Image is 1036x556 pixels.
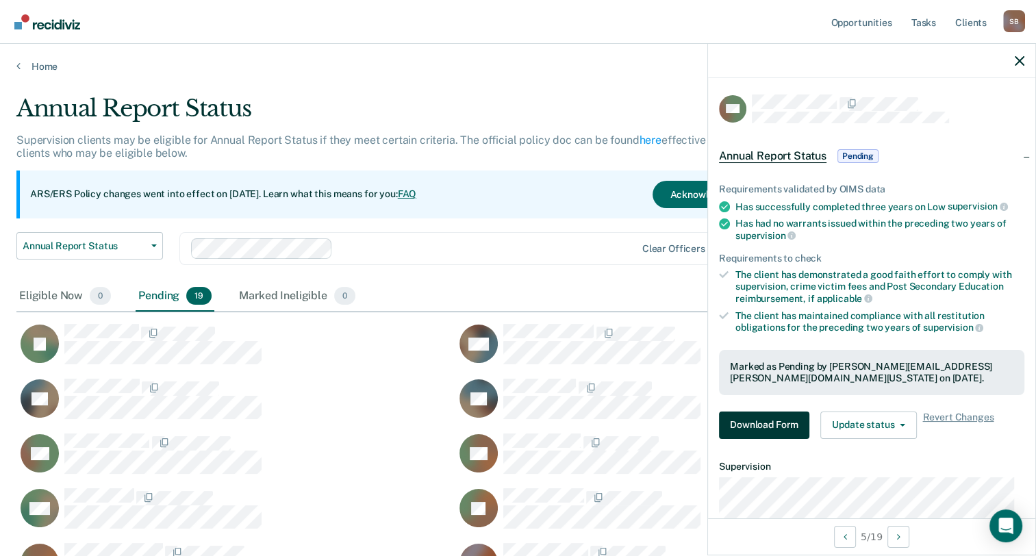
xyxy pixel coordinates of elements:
[16,433,455,488] div: CaseloadOpportunityCell-03906892
[735,201,1024,213] div: Has successfully completed three years on Low
[236,281,358,312] div: Marked Ineligible
[719,461,1024,472] dt: Supervision
[708,134,1035,178] div: Annual Report StatusPending
[14,14,80,29] img: Recidiviz
[455,488,894,542] div: CaseloadOpportunityCell-02671062
[23,240,146,252] span: Annual Report Status
[653,181,783,208] button: Acknowledge & Close
[719,253,1024,264] div: Requirements to check
[719,184,1024,195] div: Requirements validated by OIMS data
[16,281,114,312] div: Eligible Now
[735,218,1024,241] div: Has had no warrants issued within the preceding two years of
[16,134,783,160] p: Supervision clients may be eligible for Annual Report Status if they meet certain criteria. The o...
[16,378,455,433] div: CaseloadOpportunityCell-07195354
[136,281,214,312] div: Pending
[455,433,894,488] div: CaseloadOpportunityCell-01347002
[834,526,856,548] button: Previous Opportunity
[186,287,212,305] span: 19
[398,188,417,199] a: FAQ
[719,149,826,163] span: Annual Report Status
[837,149,879,163] span: Pending
[820,412,917,439] button: Update status
[719,412,809,439] button: Download Form
[334,287,355,305] span: 0
[642,243,705,255] div: Clear officers
[922,412,994,439] span: Revert Changes
[887,526,909,548] button: Next Opportunity
[16,488,455,542] div: CaseloadOpportunityCell-06172258
[30,188,416,201] p: ARS/ERS Policy changes went into effect on [DATE]. Learn what this means for you:
[16,323,455,378] div: CaseloadOpportunityCell-02450115
[1003,10,1025,32] div: S B
[1003,10,1025,32] button: Profile dropdown button
[948,201,1008,212] span: supervision
[923,322,983,333] span: supervision
[16,60,1020,73] a: Home
[735,230,796,241] span: supervision
[455,323,894,378] div: CaseloadOpportunityCell-04587567
[735,310,1024,333] div: The client has maintained compliance with all restitution obligations for the preceding two years of
[16,94,794,134] div: Annual Report Status
[735,269,1024,304] div: The client has demonstrated a good faith effort to comply with supervision, crime victim fees and...
[640,134,661,147] a: here
[455,378,894,433] div: CaseloadOpportunityCell-04121305
[90,287,111,305] span: 0
[817,293,872,304] span: applicable
[989,509,1022,542] div: Open Intercom Messenger
[708,518,1035,555] div: 5 / 19
[719,412,815,439] a: Navigate to form link
[730,361,1013,384] div: Marked as Pending by [PERSON_NAME][EMAIL_ADDRESS][PERSON_NAME][DOMAIN_NAME][US_STATE] on [DATE].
